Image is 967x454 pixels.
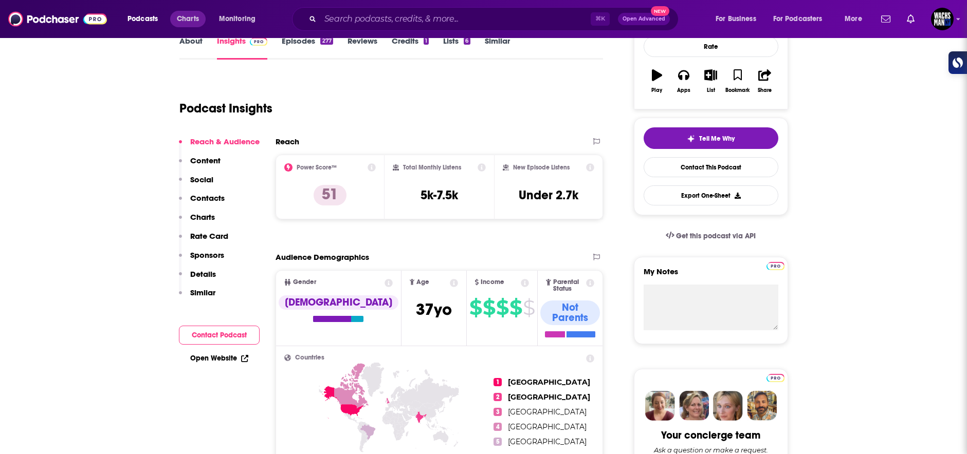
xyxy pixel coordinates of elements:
p: Charts [190,212,215,222]
span: Monitoring [219,12,256,26]
button: Charts [179,212,215,231]
span: Tell Me Why [699,135,735,143]
h2: Power Score™ [297,164,337,171]
h3: Under 2.7k [519,187,578,203]
span: 3 [494,408,502,416]
span: Age [416,279,429,286]
button: open menu [120,11,171,27]
h2: Reach [276,137,299,146]
button: open menu [837,11,875,27]
span: [GEOGRAPHIC_DATA] [508,437,587,446]
a: Show notifications dropdown [877,10,895,28]
span: $ [469,299,482,316]
p: Sponsors [190,250,224,260]
img: Barbara Profile [679,391,709,421]
button: Bookmark [724,63,751,100]
span: More [845,12,862,26]
a: Pro website [767,260,784,270]
p: Contacts [190,193,225,203]
a: Pro website [767,372,784,382]
button: Apps [670,63,697,100]
span: [GEOGRAPHIC_DATA] [508,407,587,417]
span: $ [523,299,535,316]
span: Get this podcast via API [676,232,756,240]
input: Search podcasts, credits, & more... [320,11,591,27]
div: Share [758,87,772,93]
button: Details [179,269,216,288]
img: Jon Profile [747,391,777,421]
h1: Podcast Insights [179,101,272,116]
span: New [651,6,669,16]
a: About [179,36,203,60]
img: Jules Profile [713,391,743,421]
h2: Audience Demographics [276,252,369,262]
span: Open Advanced [623,16,665,22]
div: 6 [464,37,470,45]
button: Show profile menu [931,8,954,30]
button: Social [179,175,213,194]
span: ⌘ K [591,12,610,26]
button: Share [751,63,778,100]
span: Countries [295,354,324,361]
span: $ [496,299,508,316]
img: User Profile [931,8,954,30]
h2: Total Monthly Listens [403,164,461,171]
span: 2 [494,393,502,401]
a: Credits1 [392,36,429,60]
span: Parental Status [553,279,585,292]
span: [GEOGRAPHIC_DATA] [508,422,587,431]
p: Reach & Audience [190,137,260,146]
p: Details [190,269,216,279]
button: Rate Card [179,231,228,250]
button: Contacts [179,193,225,212]
span: Gender [293,279,316,286]
button: Contact Podcast [179,326,260,345]
span: Logged in as WachsmanNY [931,8,954,30]
a: Lists6 [443,36,470,60]
span: $ [483,299,495,316]
button: tell me why sparkleTell Me Why [644,127,778,149]
div: [DEMOGRAPHIC_DATA] [279,295,398,310]
a: Reviews [348,36,377,60]
div: 1 [424,37,429,45]
h2: New Episode Listens [513,164,570,171]
span: 4 [494,423,502,431]
button: Similar [179,288,215,307]
button: Sponsors [179,250,224,269]
div: Not Parents [540,300,600,325]
button: Open AdvancedNew [618,13,670,25]
span: 5 [494,438,502,446]
span: For Business [716,12,756,26]
span: Income [481,279,504,286]
button: Export One-Sheet [644,185,778,205]
p: Content [190,156,221,165]
img: Sydney Profile [645,391,675,421]
a: InsightsPodchaser Pro [217,36,268,60]
button: open menu [708,11,769,27]
img: Podchaser Pro [767,262,784,270]
p: Similar [190,288,215,297]
div: Bookmark [725,87,750,93]
span: 37 yo [416,299,452,319]
div: Search podcasts, credits, & more... [302,7,688,31]
label: My Notes [644,267,778,285]
button: Reach & Audience [179,137,260,156]
span: [GEOGRAPHIC_DATA] [508,377,590,387]
button: List [697,63,724,100]
img: Podchaser - Follow, Share and Rate Podcasts [8,9,107,29]
span: Podcasts [127,12,158,26]
div: Ask a question or make a request. [654,446,768,454]
span: 1 [494,378,502,386]
a: Charts [170,11,205,27]
p: Social [190,175,213,184]
span: Charts [177,12,199,26]
a: Similar [485,36,510,60]
div: Rate [644,36,778,57]
a: Open Website [190,354,248,363]
a: Get this podcast via API [658,223,764,249]
div: List [707,87,715,93]
div: Play [651,87,662,93]
button: open menu [212,11,269,27]
div: Your concierge team [661,429,760,442]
